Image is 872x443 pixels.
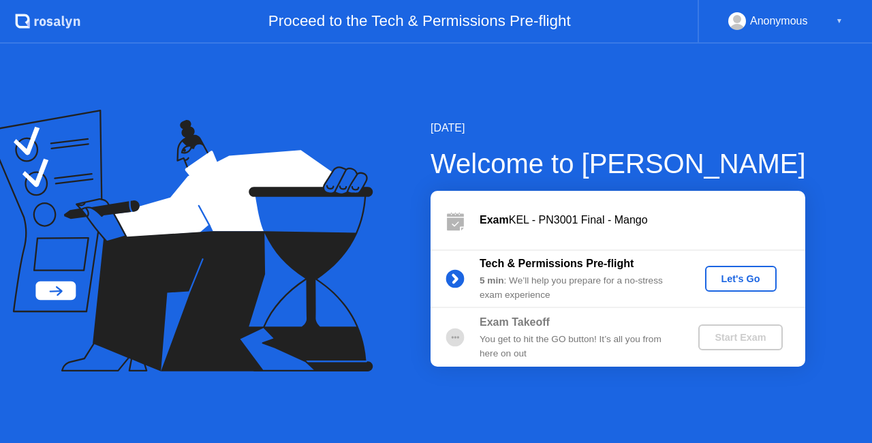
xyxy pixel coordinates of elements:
button: Let's Go [705,266,777,292]
div: You get to hit the GO button! It’s all you from here on out [480,333,676,361]
div: Start Exam [704,332,777,343]
div: Anonymous [750,12,808,30]
b: 5 min [480,275,504,286]
div: [DATE] [431,120,806,136]
div: ▼ [836,12,843,30]
button: Start Exam [698,324,782,350]
div: Let's Go [711,273,771,284]
div: Welcome to [PERSON_NAME] [431,143,806,184]
div: : We’ll help you prepare for a no-stress exam experience [480,274,676,302]
div: KEL - PN3001 Final - Mango [480,212,805,228]
b: Exam Takeoff [480,316,550,328]
b: Tech & Permissions Pre-flight [480,258,634,269]
b: Exam [480,214,509,226]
